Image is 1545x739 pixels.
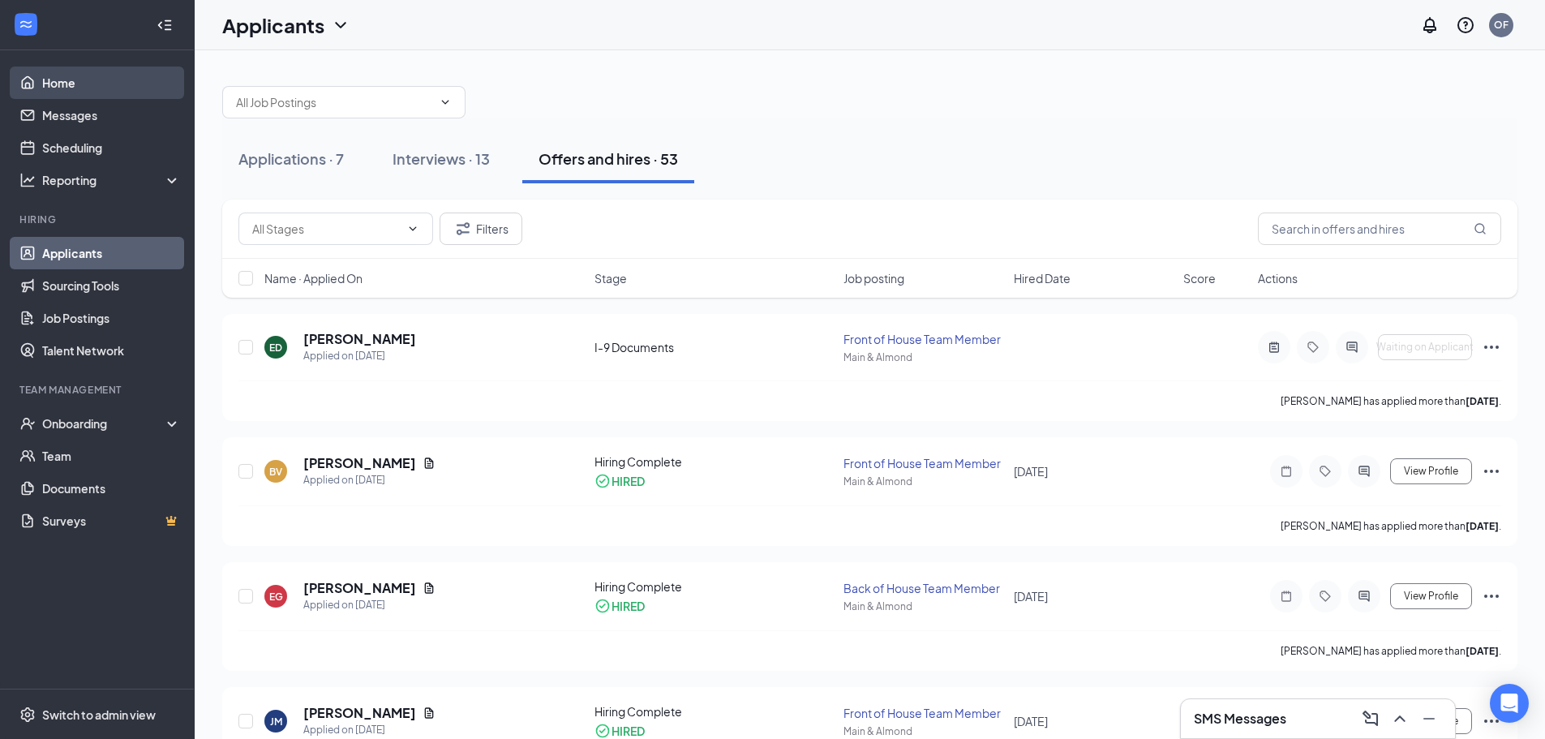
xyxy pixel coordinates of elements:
button: Minimize [1416,706,1442,732]
div: Front of House Team Member [843,705,1003,721]
div: Switch to admin view [42,707,156,723]
div: Applied on [DATE] [303,722,436,738]
span: [DATE] [1014,589,1048,604]
span: Job posting [843,270,904,286]
a: Home [42,67,181,99]
a: Applicants [42,237,181,269]
svg: Document [423,457,436,470]
svg: Document [423,707,436,720]
div: Onboarding [42,415,167,432]
span: Waiting on Applicant [1376,342,1474,353]
button: Filter Filters [440,213,522,245]
svg: WorkstreamLogo [18,16,34,32]
div: Offers and hires · 53 [539,148,678,169]
button: Waiting on Applicant [1378,334,1472,360]
svg: Filter [453,219,473,238]
p: [PERSON_NAME] has applied more than . [1281,394,1501,408]
button: ChevronUp [1387,706,1413,732]
svg: Tag [1315,590,1335,603]
a: Documents [42,472,181,505]
svg: Ellipses [1482,462,1501,481]
h5: [PERSON_NAME] [303,579,416,597]
svg: Minimize [1419,709,1439,728]
svg: ActiveNote [1264,341,1284,354]
b: [DATE] [1466,520,1499,532]
div: Applied on [DATE] [303,472,436,488]
span: View Profile [1404,466,1458,477]
svg: ComposeMessage [1361,709,1380,728]
svg: Ellipses [1482,337,1501,357]
svg: MagnifyingGlass [1474,222,1487,235]
svg: ChevronDown [331,15,350,35]
div: HIRED [612,473,645,489]
h1: Applicants [222,11,324,39]
span: Hired Date [1014,270,1071,286]
svg: ChevronDown [439,96,452,109]
svg: Note [1277,465,1296,478]
b: [DATE] [1466,395,1499,407]
div: ED [269,341,282,354]
svg: CheckmarkCircle [594,723,611,739]
svg: Document [423,582,436,595]
svg: QuestionInfo [1456,15,1475,35]
div: BV [269,465,282,479]
div: Open Intercom Messenger [1490,684,1529,723]
span: Stage [594,270,627,286]
div: Main & Almond [843,599,1003,613]
p: [PERSON_NAME] has applied more than . [1281,644,1501,658]
span: Name · Applied On [264,270,363,286]
div: Team Management [19,383,178,397]
div: Hiring Complete [594,703,835,720]
div: I-9 Documents [594,339,835,355]
svg: ChevronDown [406,222,419,235]
p: [PERSON_NAME] has applied more than . [1281,519,1501,533]
span: Score [1183,270,1216,286]
div: Hiring Complete [594,578,835,595]
svg: UserCheck [19,415,36,432]
div: Main & Almond [843,475,1003,488]
svg: Note [1277,590,1296,603]
a: Sourcing Tools [42,269,181,302]
div: HIRED [612,723,645,739]
svg: ActiveChat [1342,341,1362,354]
h5: [PERSON_NAME] [303,330,416,348]
h5: [PERSON_NAME] [303,704,416,722]
svg: ActiveChat [1354,590,1374,603]
div: Hiring Complete [594,453,835,470]
div: Back of House Team Member [843,580,1003,596]
svg: Tag [1315,465,1335,478]
div: JM [270,715,282,728]
a: Messages [42,99,181,131]
div: Interviews · 13 [393,148,490,169]
div: Applications · 7 [238,148,344,169]
button: View Profile [1390,458,1472,484]
span: Actions [1258,270,1298,286]
h5: [PERSON_NAME] [303,454,416,472]
div: HIRED [612,598,645,614]
div: EG [269,590,283,604]
a: Talent Network [42,334,181,367]
span: [DATE] [1014,464,1048,479]
svg: Ellipses [1482,586,1501,606]
span: View Profile [1404,591,1458,602]
svg: CheckmarkCircle [594,598,611,614]
div: Main & Almond [843,724,1003,738]
button: View Profile [1390,583,1472,609]
input: All Stages [252,220,400,238]
svg: CheckmarkCircle [594,473,611,489]
div: Front of House Team Member [843,455,1003,471]
h3: SMS Messages [1194,710,1286,728]
div: Reporting [42,172,182,188]
a: SurveysCrown [42,505,181,537]
div: Hiring [19,213,178,226]
svg: Collapse [157,17,173,33]
svg: Analysis [19,172,36,188]
a: Scheduling [42,131,181,164]
svg: ActiveChat [1354,465,1374,478]
svg: Settings [19,707,36,723]
svg: ChevronUp [1390,709,1410,728]
div: Applied on [DATE] [303,348,416,364]
a: Job Postings [42,302,181,334]
b: [DATE] [1466,645,1499,657]
svg: Ellipses [1482,711,1501,731]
